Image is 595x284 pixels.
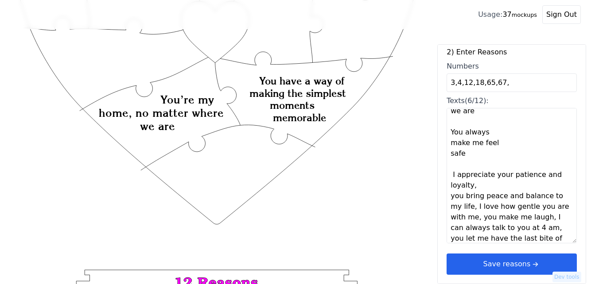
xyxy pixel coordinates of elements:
[160,93,214,106] text: You’re my
[250,87,346,99] text: making the simplest
[447,96,577,106] div: Texts
[552,272,581,282] button: Dev tools
[140,119,175,133] text: we are
[447,61,577,72] div: Numbers
[259,75,345,87] text: You have a way of
[447,73,577,92] input: Numbers
[542,5,581,24] button: Sign Out
[512,12,537,18] small: mockups
[273,111,326,123] text: memorable
[447,108,577,243] textarea: Texts(6/12):
[465,96,489,105] span: (6/12):
[478,9,537,20] div: 37
[99,106,224,119] text: home, no matter where
[447,47,577,58] label: 2) Enter Reasons
[447,253,577,275] button: Save reasonsarrow right short
[270,99,315,111] text: moments
[530,259,540,269] svg: arrow right short
[478,10,502,19] span: Usage:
